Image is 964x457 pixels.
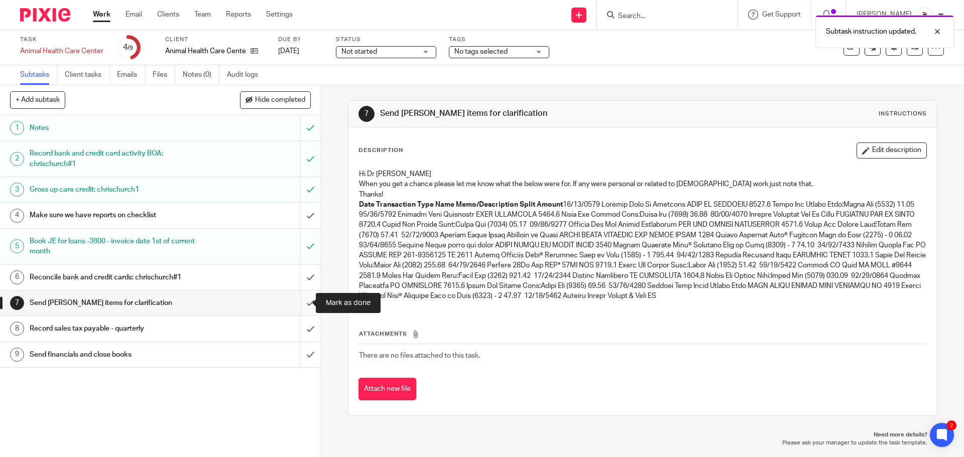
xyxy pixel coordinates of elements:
[30,120,203,135] h1: Notes
[30,182,203,197] h1: Gross up care credit: chrischurch1
[30,234,203,259] h1: Book JE for loans -3800 - invoice date 1st of current month
[359,190,926,200] p: Thanks!
[20,46,103,56] div: Animal Health Care Center
[341,48,377,55] span: Not started
[93,10,110,20] a: Work
[359,179,926,189] p: When you get a chance please let me know what the below were for. If any were personal or related...
[227,65,266,85] a: Audit logs
[20,8,70,22] img: Pixie
[10,152,24,166] div: 2
[255,96,305,104] span: Hide completed
[449,36,549,44] label: Tags
[240,91,311,108] button: Hide completed
[359,352,480,359] span: There are no files attached to this task.
[20,65,57,85] a: Subtasks
[278,36,323,44] label: Due by
[376,201,434,208] strong: Transaction Type
[946,420,956,430] div: 2
[10,348,24,362] div: 9
[153,65,175,85] a: Files
[30,295,203,311] h1: Send [PERSON_NAME] items for clarification
[359,200,926,301] p: 16/13/0579 Loremip Dolo Si Ametcons ADIP EL SEDDOEIU 8527.6 Tempo Inc Utlabo Etdo:Magna Ali (5532...
[30,321,203,336] h1: Record sales tax payable - quarterly
[435,201,454,208] strong: Name
[359,201,375,208] strong: Date
[10,270,24,284] div: 6
[126,10,142,20] a: Email
[30,270,203,285] h1: Reconcile bank and credit cards: chrischurch#1
[10,91,65,108] button: + Add subtask
[10,239,24,253] div: 5
[65,65,109,85] a: Client tasks
[857,142,927,159] button: Edit description
[10,322,24,336] div: 8
[123,42,133,53] div: 4
[826,27,916,37] p: Subtask instruction updated.
[226,10,251,20] a: Reports
[128,45,133,51] small: /9
[358,378,416,400] button: Attach new file
[358,439,927,447] p: Please ask your manager to update the task template.
[183,65,219,85] a: Notes (0)
[358,146,403,155] p: Description
[266,10,293,20] a: Settings
[30,208,203,223] h1: Make sure we have reports on checklist
[879,110,927,118] div: Instructions
[520,201,535,208] strong: Split
[165,36,266,44] label: Client
[380,108,664,119] h1: Send [PERSON_NAME] items for clarification
[359,331,407,337] span: Attachments
[358,106,375,122] div: 7
[358,431,927,439] p: Need more details?
[278,48,299,55] span: [DATE]
[194,10,211,20] a: Team
[359,169,926,179] p: Hi Dr [PERSON_NAME]
[30,146,203,172] h1: Record bank and credit card activity BOA: chrischurch#1
[10,209,24,223] div: 4
[10,183,24,197] div: 3
[454,48,508,55] span: No tags selected
[117,65,145,85] a: Emails
[336,36,436,44] label: Status
[917,7,933,23] img: EtsyProfilePhoto.jpg
[30,347,203,362] h1: Send financials and close books
[165,46,246,56] p: Animal Health Care Center
[10,296,24,310] div: 7
[20,36,103,44] label: Task
[537,201,563,208] strong: Amount
[10,121,24,135] div: 1
[157,10,179,20] a: Clients
[456,201,518,208] strong: Memo/Description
